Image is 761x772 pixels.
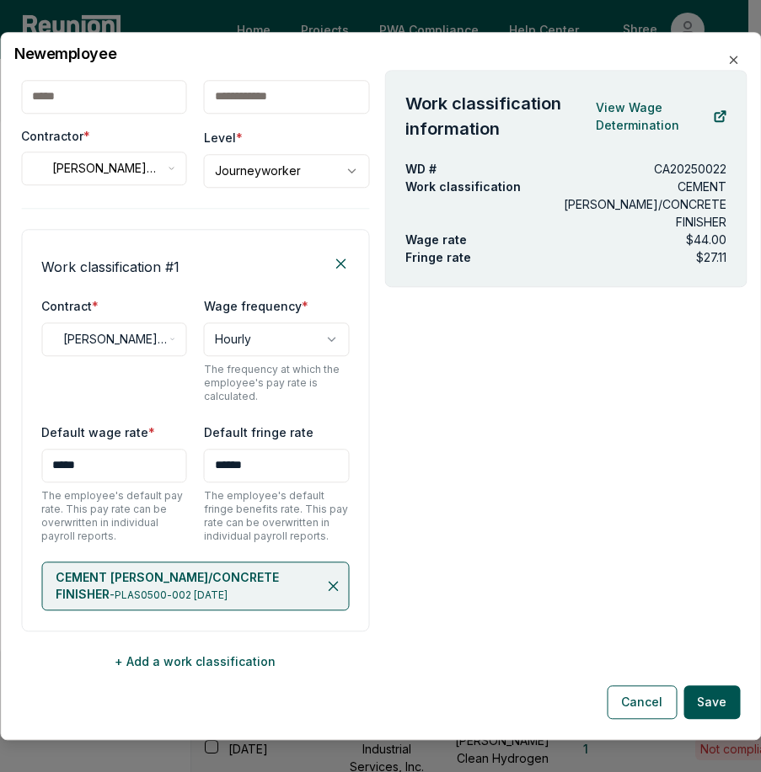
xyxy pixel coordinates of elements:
p: CA20250022 [654,160,726,178]
a: View Wage Determination [596,99,726,133]
button: Save [683,685,740,719]
span: CEMENT [PERSON_NAME]/CONCRETE FINISHER [56,570,279,601]
p: Work classification [405,178,538,195]
p: The employee's default fringe benefits rate. This pay rate can be overwritten in individual payro... [204,489,350,543]
span: PLAS0500-002 [DATE] [115,588,228,601]
p: $44.00 [686,231,726,248]
p: Fringe rate [405,248,471,266]
p: Wage rate [405,231,467,248]
p: $27.11 [696,248,726,266]
p: The frequency at which the employee's pay rate is calculated. [204,363,350,403]
p: The employee's default pay rate. This pay rate can be overwritten in individual payroll reports. [41,489,187,543]
p: - [56,569,322,603]
button: + Add a work classification [21,645,370,679]
h2: New employee [14,46,747,61]
label: Wage frequency [204,299,308,313]
label: Contract [41,299,99,313]
label: Default fringe rate [204,425,314,439]
p: CEMENT [PERSON_NAME]/CONCRETE FINISHER [564,178,726,231]
label: Default wage rate [41,425,155,439]
h4: Work classification # 1 [41,257,180,277]
label: Contractor [21,127,90,145]
h4: Work classification information [405,91,597,141]
button: Cancel [607,685,677,719]
label: Level [204,130,243,145]
p: WD # [405,160,437,178]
